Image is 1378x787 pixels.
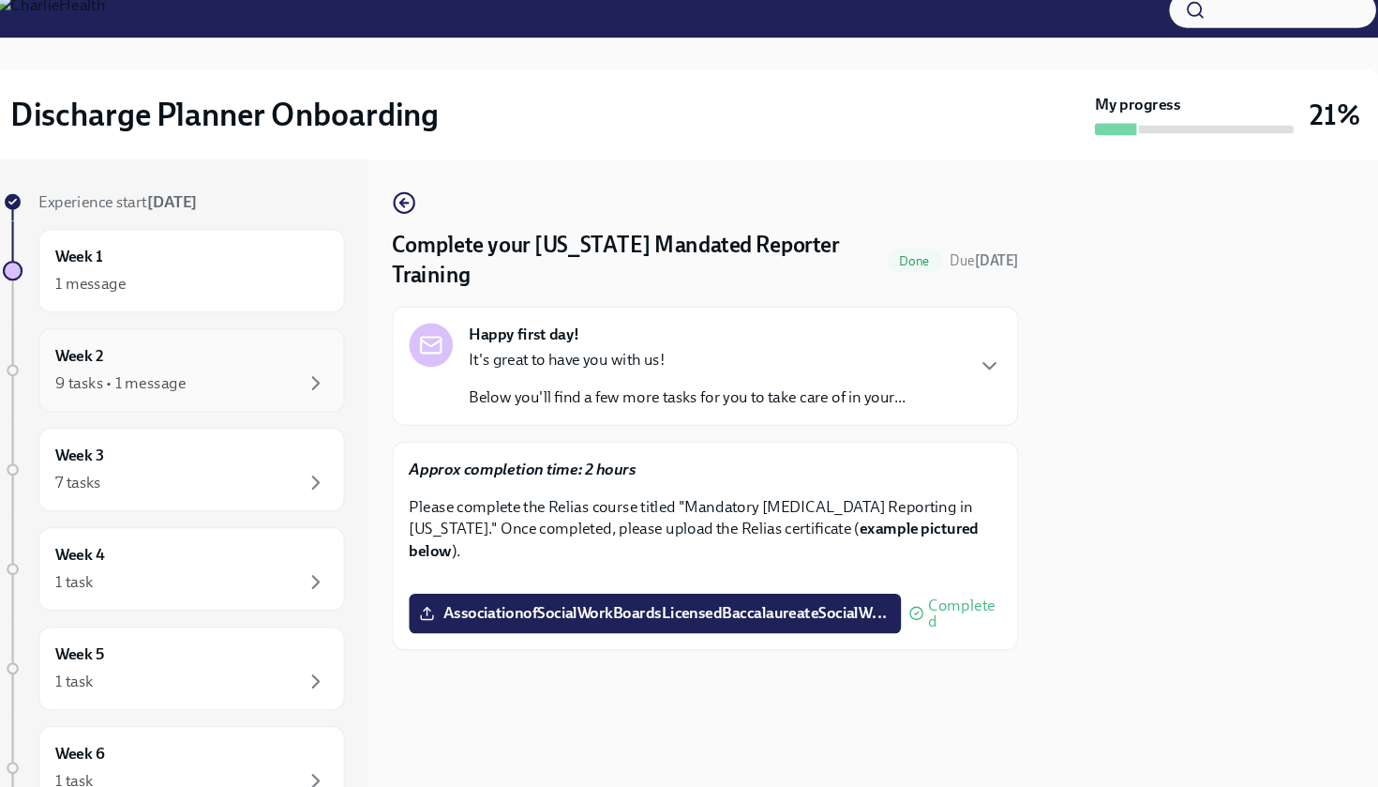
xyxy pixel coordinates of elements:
[442,586,879,605] span: AssociationofSocialWorkBoardsLicensedBaccalaureateSocialW...
[918,581,987,611] span: Completed
[485,382,897,402] p: Below you'll find a few more tasks for you to take care of in your...
[412,235,872,291] h4: Complete your [US_STATE] Mandated Reporter Training
[938,254,1003,272] span: September 1st, 2025 09:00
[428,450,642,468] strong: Approx completion time: 2 hours
[45,197,367,218] a: Experience start[DATE]
[45,326,367,405] a: Week 29 tasks • 1 message
[428,485,987,547] p: Please complete the Relias course titled "Mandatory [MEDICAL_DATA] Reporting in [US_STATE]." Once...
[45,608,367,687] a: Week 51 task
[1278,108,1326,142] h3: 21%
[95,718,141,738] h6: Week 6
[95,368,217,388] div: 9 tasks • 1 message
[95,342,140,363] h6: Week 2
[37,11,142,41] img: CharlieHealth
[45,702,367,780] a: Week 61 task
[95,555,130,576] div: 1 task
[45,420,367,499] a: Week 37 tasks
[879,256,931,270] span: Done
[95,743,130,764] div: 1 task
[95,530,141,551] h6: Week 4
[95,462,138,482] div: 7 tasks
[95,624,141,644] h6: Week 5
[428,577,892,614] label: AssociationofSocialWorkBoardsLicensedBaccalaureateSocialW...
[45,514,367,593] a: Week 41 task
[52,106,457,144] h2: Discharge Planner Onboarding
[962,255,1003,271] strong: [DATE]
[1075,105,1156,126] strong: My progress
[485,346,897,367] p: It's great to have you with us!
[79,198,229,216] span: Experience start
[95,436,141,457] h6: Week 3
[45,233,367,311] a: Week 11 message
[95,249,139,269] h6: Week 1
[938,255,1003,271] span: Due
[485,322,590,342] strong: Happy first day!
[95,274,161,295] div: 1 message
[95,649,130,670] div: 1 task
[181,198,229,216] strong: [DATE]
